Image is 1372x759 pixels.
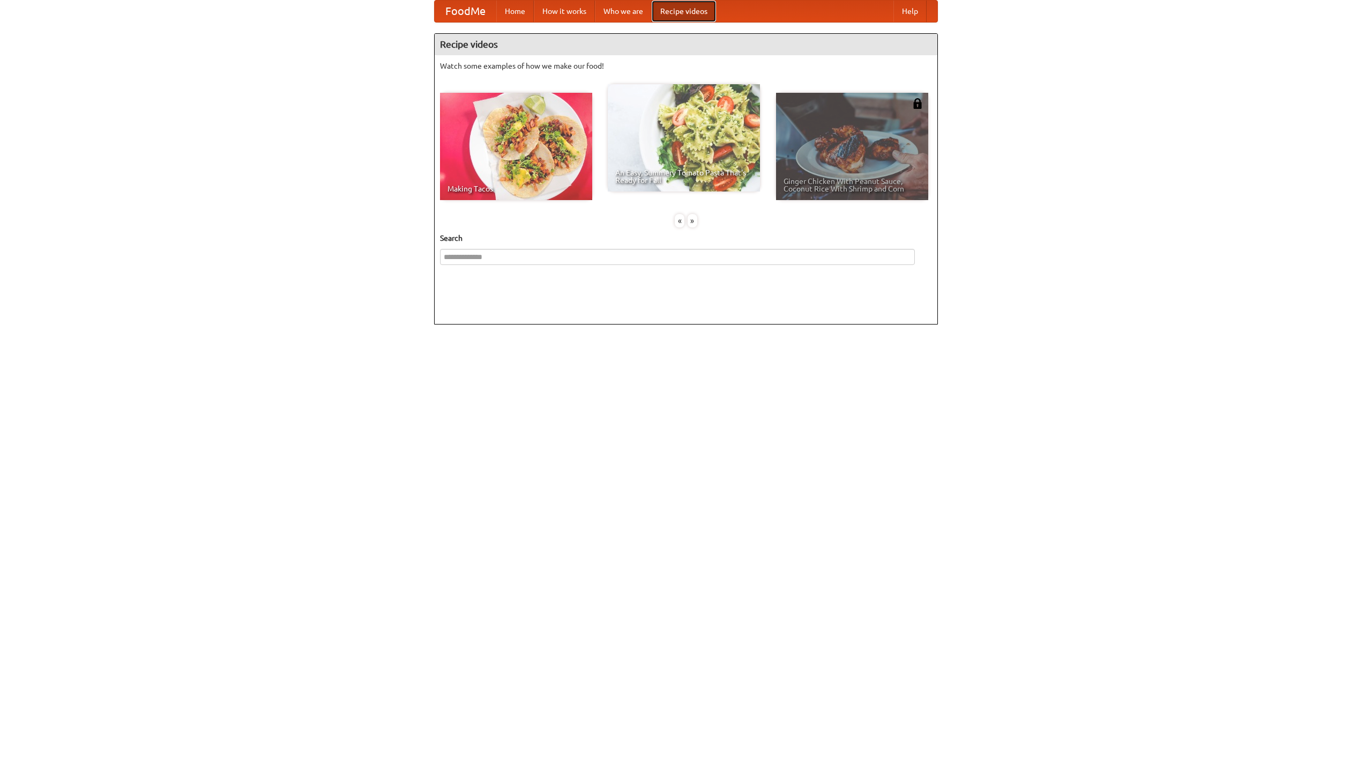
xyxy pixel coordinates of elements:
a: How it works [534,1,595,22]
img: 483408.png [912,98,923,109]
a: Making Tacos [440,93,592,200]
div: « [675,214,684,227]
a: Home [496,1,534,22]
a: Help [893,1,927,22]
h4: Recipe videos [435,34,937,55]
a: An Easy, Summery Tomato Pasta That's Ready for Fall [608,84,760,191]
p: Watch some examples of how we make our food! [440,61,932,71]
a: Recipe videos [652,1,716,22]
div: » [688,214,697,227]
span: Making Tacos [448,185,585,193]
h5: Search [440,233,932,244]
span: An Easy, Summery Tomato Pasta That's Ready for Fall [615,169,752,184]
a: Who we are [595,1,652,22]
a: FoodMe [435,1,496,22]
